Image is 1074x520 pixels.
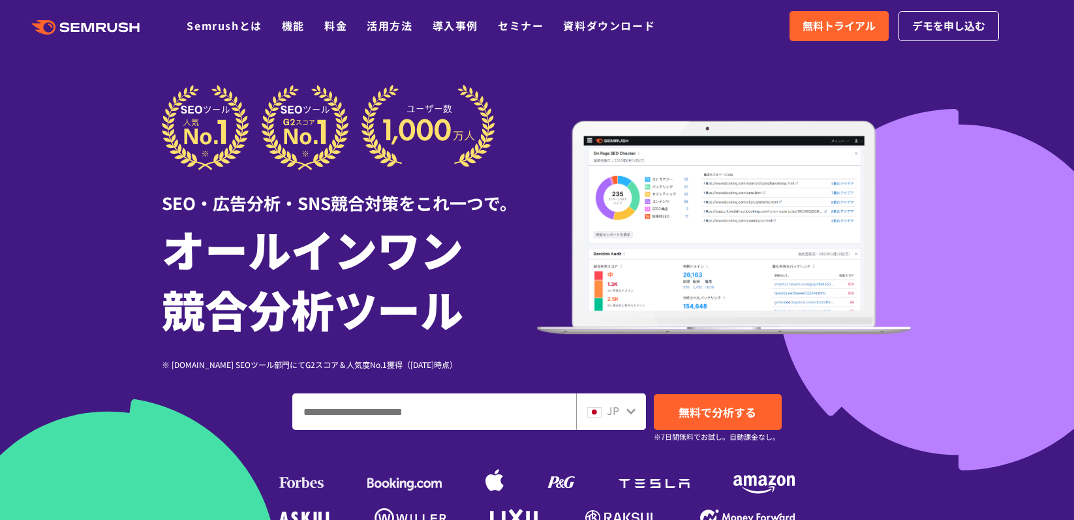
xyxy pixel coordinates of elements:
h1: オールインワン 競合分析ツール [162,219,537,339]
div: SEO・広告分析・SNS競合対策をこれ一つで。 [162,170,537,215]
a: 無料で分析する [654,394,782,430]
small: ※7日間無料でお試し。自動課金なし。 [654,431,780,443]
a: 活用方法 [367,18,412,33]
a: 機能 [282,18,305,33]
a: 導入事例 [433,18,478,33]
input: ドメイン、キーワードまたはURLを入力してください [293,394,575,429]
a: 料金 [324,18,347,33]
a: Semrushとは [187,18,262,33]
span: JP [607,403,619,418]
a: 無料トライアル [790,11,889,41]
span: 無料トライアル [803,18,876,35]
span: 無料で分析する [679,404,756,420]
a: セミナー [498,18,544,33]
span: デモを申し込む [912,18,985,35]
a: 資料ダウンロード [563,18,655,33]
a: デモを申し込む [898,11,999,41]
div: ※ [DOMAIN_NAME] SEOツール部門にてG2スコア＆人気度No.1獲得（[DATE]時点） [162,358,537,371]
